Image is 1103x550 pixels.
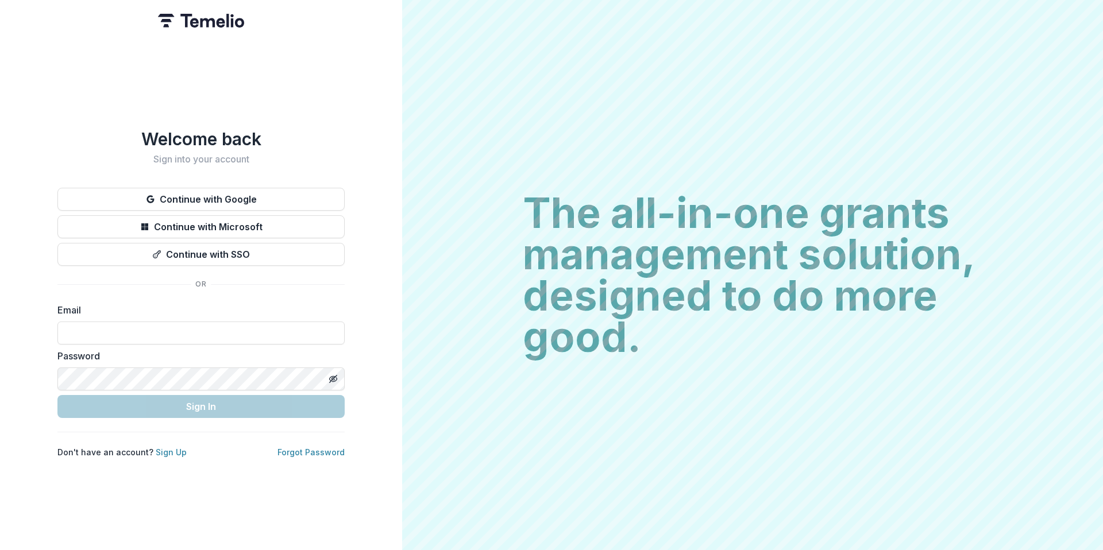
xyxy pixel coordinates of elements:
[57,154,345,165] h2: Sign into your account
[57,349,338,363] label: Password
[57,129,345,149] h1: Welcome back
[324,370,342,388] button: Toggle password visibility
[57,303,338,317] label: Email
[57,446,187,458] p: Don't have an account?
[156,447,187,457] a: Sign Up
[57,243,345,266] button: Continue with SSO
[277,447,345,457] a: Forgot Password
[57,188,345,211] button: Continue with Google
[57,215,345,238] button: Continue with Microsoft
[158,14,244,28] img: Temelio
[57,395,345,418] button: Sign In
